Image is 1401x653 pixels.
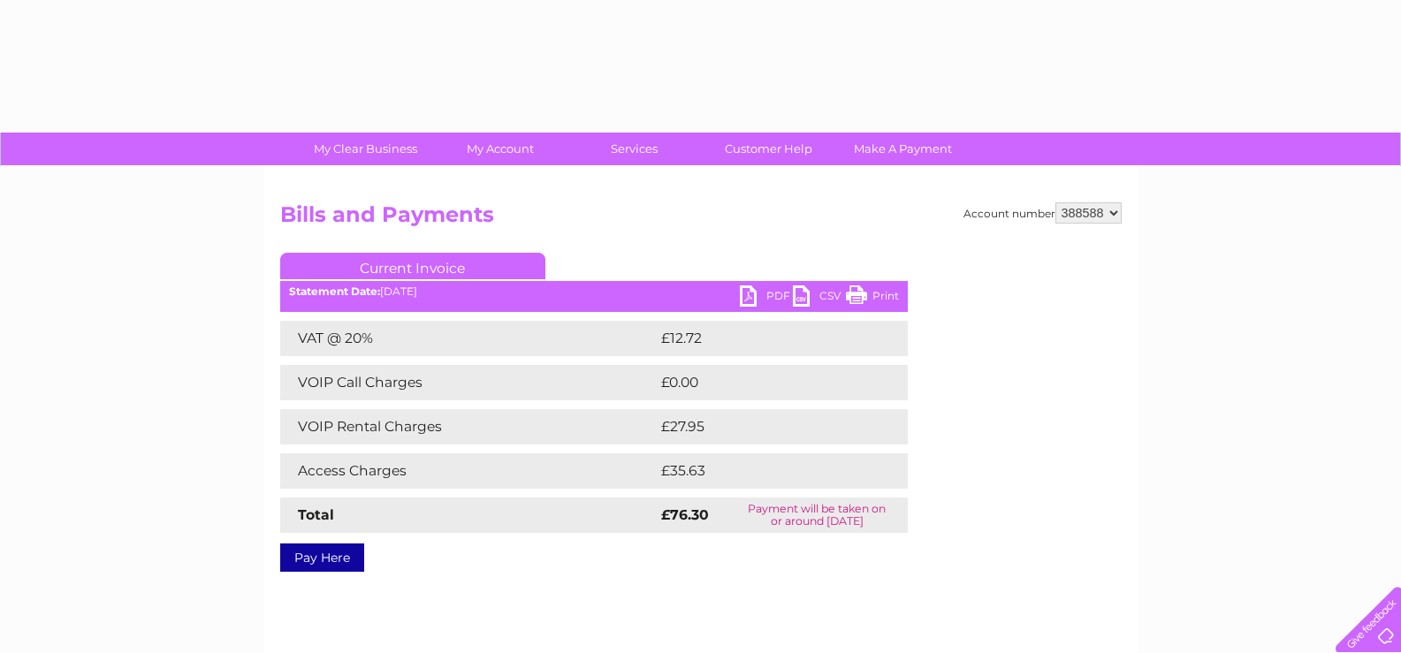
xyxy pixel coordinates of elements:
[846,285,899,311] a: Print
[289,285,380,298] b: Statement Date:
[657,453,872,489] td: £35.63
[280,285,908,298] div: [DATE]
[280,202,1122,236] h2: Bills and Payments
[298,506,334,523] strong: Total
[293,133,438,165] a: My Clear Business
[280,453,657,489] td: Access Charges
[661,506,709,523] strong: £76.30
[561,133,707,165] a: Services
[657,409,872,444] td: £27.95
[830,133,976,165] a: Make A Payment
[280,321,657,356] td: VAT @ 20%
[727,497,908,533] td: Payment will be taken on or around [DATE]
[963,202,1122,224] div: Account number
[280,409,657,444] td: VOIP Rental Charges
[280,365,657,400] td: VOIP Call Charges
[696,133,841,165] a: Customer Help
[793,285,846,311] a: CSV
[280,543,364,572] a: Pay Here
[657,321,870,356] td: £12.72
[740,285,793,311] a: PDF
[657,365,867,400] td: £0.00
[427,133,573,165] a: My Account
[280,253,545,279] a: Current Invoice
